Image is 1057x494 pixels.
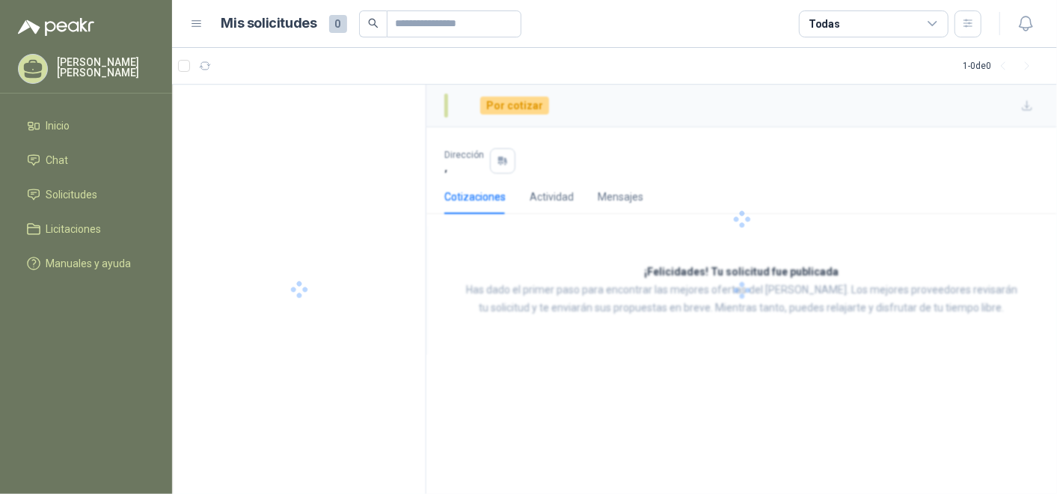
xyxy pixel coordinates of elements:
a: Manuales y ayuda [18,249,154,278]
a: Chat [18,146,154,174]
a: Licitaciones [18,215,154,243]
a: Solicitudes [18,180,154,209]
span: search [368,18,379,28]
div: 1 - 0 de 0 [963,54,1039,78]
h1: Mis solicitudes [221,13,317,34]
a: Inicio [18,112,154,140]
span: Manuales y ayuda [46,255,132,272]
span: 0 [329,15,347,33]
span: Licitaciones [46,221,102,237]
span: Chat [46,152,69,168]
span: Inicio [46,118,70,134]
img: Logo peakr [18,18,94,36]
span: Solicitudes [46,186,98,203]
div: Todas [809,16,840,32]
p: [PERSON_NAME] [PERSON_NAME] [57,57,154,78]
